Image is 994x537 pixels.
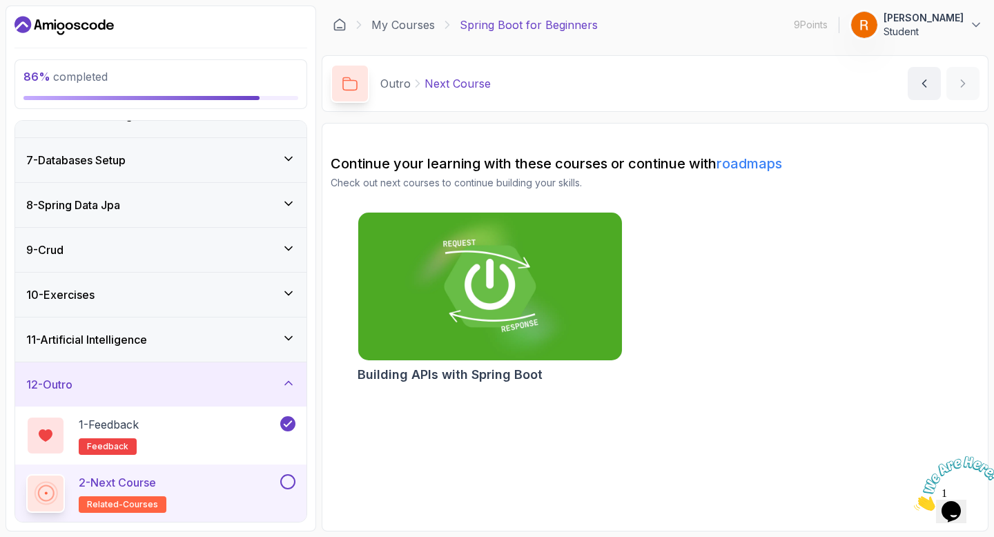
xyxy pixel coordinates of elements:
img: user profile image [851,12,877,38]
a: Building APIs with Spring Boot cardBuilding APIs with Spring Boot [358,212,623,384]
button: 2-Next Courserelated-courses [26,474,295,513]
a: Dashboard [333,18,347,32]
button: 9-Crud [15,228,306,272]
p: Spring Boot for Beginners [460,17,598,33]
button: 7-Databases Setup [15,138,306,182]
button: 8-Spring Data Jpa [15,183,306,227]
span: completed [23,70,108,84]
button: previous content [908,67,941,100]
span: 1 [6,6,11,17]
p: Check out next courses to continue building your skills. [331,176,980,190]
a: My Courses [371,17,435,33]
h3: 10 - Exercises [26,286,95,303]
img: Chat attention grabber [6,6,91,60]
h3: 8 - Spring Data Jpa [26,197,120,213]
p: 9 Points [794,18,828,32]
img: Building APIs with Spring Boot card [351,209,628,364]
p: Next Course [425,75,491,92]
iframe: chat widget [908,451,994,516]
a: roadmaps [717,155,782,172]
button: 11-Artificial Intelligence [15,318,306,362]
a: Dashboard [14,14,114,37]
h3: 9 - Crud [26,242,64,258]
button: next content [946,67,980,100]
span: feedback [87,441,128,452]
h3: 11 - Artificial Intelligence [26,331,147,348]
button: user profile image[PERSON_NAME]Student [850,11,983,39]
button: 12-Outro [15,362,306,407]
span: related-courses [87,499,158,510]
p: 2 - Next Course [79,474,156,491]
span: 86 % [23,70,50,84]
h3: 12 - Outro [26,376,72,393]
p: 1 - Feedback [79,416,139,433]
p: Outro [380,75,411,92]
h3: 7 - Databases Setup [26,152,126,168]
h2: Building APIs with Spring Boot [358,365,543,384]
button: 1-Feedbackfeedback [26,416,295,455]
button: 10-Exercises [15,273,306,317]
p: Student [884,25,964,39]
h2: Continue your learning with these courses or continue with [331,154,980,173]
p: [PERSON_NAME] [884,11,964,25]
